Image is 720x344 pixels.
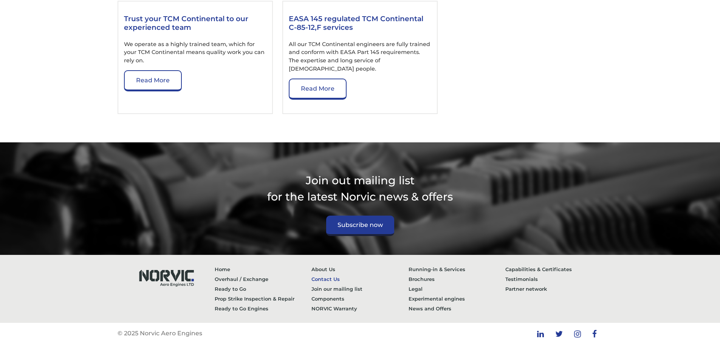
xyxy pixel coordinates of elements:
a: Subscribe now [326,216,394,236]
a: Running-in & Services [409,264,506,274]
a: Read More [289,79,347,100]
a: Testimonials [505,274,602,284]
a: Home [215,264,312,274]
a: Read More [124,70,182,91]
a: Overhaul / Exchange [215,274,312,284]
h3: EASA 145 regulated TCM Continental C-85-12,F services [289,14,431,33]
a: Prop Strike Inspection & Repair [215,294,312,304]
a: Ready to Go Engines [215,304,312,313]
h3: Trust your TCM Continental to our experienced team [124,14,266,33]
img: Norvic Aero Engines logo [132,264,200,290]
a: About Us [311,264,409,274]
p: We operate as a highly trained team, which for your TCM Continental means quality work you can re... [124,40,266,65]
a: Ready to Go [215,284,312,294]
a: Contact Us [311,274,409,284]
a: Brochures [409,274,506,284]
a: Legal [409,284,506,294]
a: News and Offers [409,304,506,313]
a: Experimental engines [409,294,506,304]
a: Capabilities & Certificates [505,264,602,274]
p: © 2025 Norvic Aero Engines [118,329,202,338]
a: Components [311,294,409,304]
p: All our TCM Continental engineers are fully trained and conform with EASA Part 145 requirements. ... [289,40,431,73]
a: Join our mailing list [311,284,409,294]
a: NORVIC Warranty [311,304,409,313]
a: Partner network [505,284,602,294]
p: Join out mailing list for the latest Norvic news & offers [118,172,602,205]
